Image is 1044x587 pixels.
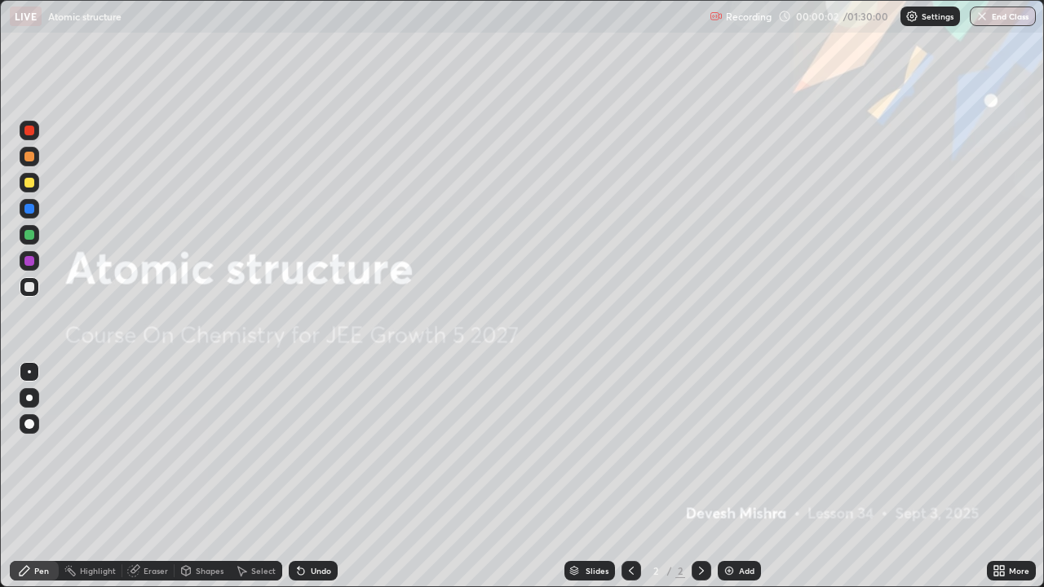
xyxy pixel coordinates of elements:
div: 2 [675,563,685,578]
div: Select [251,567,276,575]
img: add-slide-button [723,564,736,577]
div: 2 [648,566,664,576]
p: Settings [922,12,953,20]
div: Shapes [196,567,223,575]
div: Add [739,567,754,575]
div: Highlight [80,567,116,575]
div: Pen [34,567,49,575]
div: / [667,566,672,576]
p: Atomic structure [48,10,122,23]
button: End Class [970,7,1036,26]
div: More [1009,567,1029,575]
div: Undo [311,567,331,575]
div: Slides [586,567,608,575]
img: class-settings-icons [905,10,918,23]
div: Eraser [144,567,168,575]
p: Recording [726,11,772,23]
img: end-class-cross [975,10,989,23]
p: LIVE [15,10,37,23]
img: recording.375f2c34.svg [710,10,723,23]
